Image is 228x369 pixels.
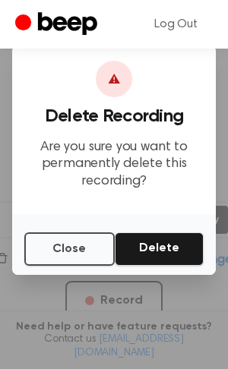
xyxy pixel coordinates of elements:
[24,232,115,266] button: Close
[24,106,204,127] h3: Delete Recording
[96,61,132,97] div: ⚠
[139,6,213,43] a: Log Out
[115,232,204,266] button: Delete
[24,139,204,191] p: Are you sure you want to permanently delete this recording?
[15,10,101,39] a: Beep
